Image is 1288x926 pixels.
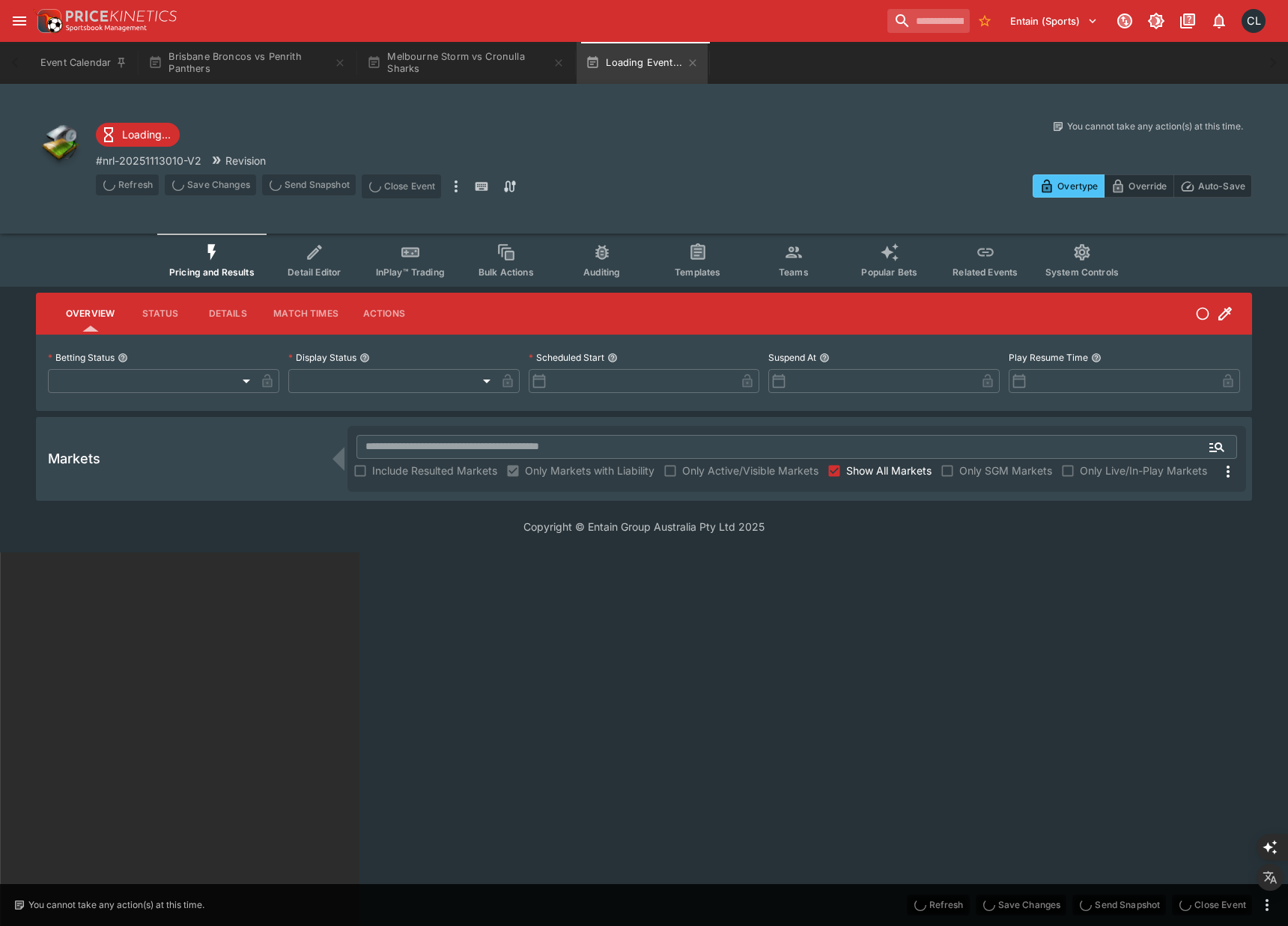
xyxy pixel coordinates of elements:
[372,463,497,478] span: Include Resulted Markets
[846,463,932,478] span: Show All Markets
[139,42,355,84] button: Brisbane Broncos vs Penrith Panthers
[1033,174,1252,198] div: Start From
[48,351,115,364] p: Betting Status
[607,353,618,363] button: Scheduled Start
[169,266,255,278] span: Pricing and Results
[861,266,917,278] span: Popular Bets
[675,266,720,278] span: Templates
[118,353,128,363] button: Betting Status
[122,127,171,142] p: Loading...
[36,120,84,168] img: other.png
[1174,7,1201,34] button: Documentation
[261,296,350,332] button: Match Times
[288,266,341,278] span: Detail Editor
[529,351,604,364] p: Scheduled Start
[96,153,201,168] p: Copy To Clipboard
[1104,174,1173,198] button: Override
[28,898,204,912] p: You cannot take any action(s) at this time.
[1206,7,1233,34] button: Notifications
[1203,433,1230,460] button: Open
[1067,120,1243,133] p: You cannot take any action(s) at this time.
[1198,178,1245,194] p: Auto-Save
[54,296,127,332] button: Overview
[1111,7,1138,34] button: Connected to PK
[194,296,261,332] button: Details
[682,463,818,478] span: Only Active/Visible Markets
[376,266,445,278] span: InPlay™ Trading
[1219,463,1237,481] svg: More
[1057,178,1098,194] p: Overtype
[959,463,1052,478] span: Only SGM Markets
[583,266,620,278] span: Auditing
[1143,7,1170,34] button: Toggle light/dark mode
[66,25,147,31] img: Sportsbook Management
[779,266,809,278] span: Teams
[479,266,534,278] span: Bulk Actions
[1258,896,1276,914] button: more
[288,351,356,364] p: Display Status
[1237,4,1270,37] button: Chad Liu
[359,353,370,363] button: Display Status
[1242,9,1266,33] div: Chad Liu
[953,266,1018,278] span: Related Events
[1009,351,1088,364] p: Play Resume Time
[1045,266,1119,278] span: System Controls
[1128,178,1167,194] p: Override
[577,42,708,84] button: Loading Event...
[33,6,63,36] img: PriceKinetics Logo
[973,9,997,33] button: No Bookmarks
[1080,463,1207,478] span: Only Live/In-Play Markets
[1173,174,1252,198] button: Auto-Save
[1001,9,1107,33] button: Select Tenant
[525,463,654,478] span: Only Markets with Liability
[31,42,136,84] button: Event Calendar
[887,9,970,33] input: search
[48,450,100,467] h5: Markets
[127,296,194,332] button: Status
[66,10,177,22] img: PriceKinetics
[157,234,1131,287] div: Event type filters
[358,42,574,84] button: Melbourne Storm vs Cronulla Sharks
[447,174,465,198] button: more
[225,153,266,168] p: Revision
[768,351,816,364] p: Suspend At
[1091,353,1102,363] button: Play Resume Time
[1033,174,1105,198] button: Overtype
[350,296,418,332] button: Actions
[819,353,830,363] button: Suspend At
[6,7,33,34] button: open drawer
